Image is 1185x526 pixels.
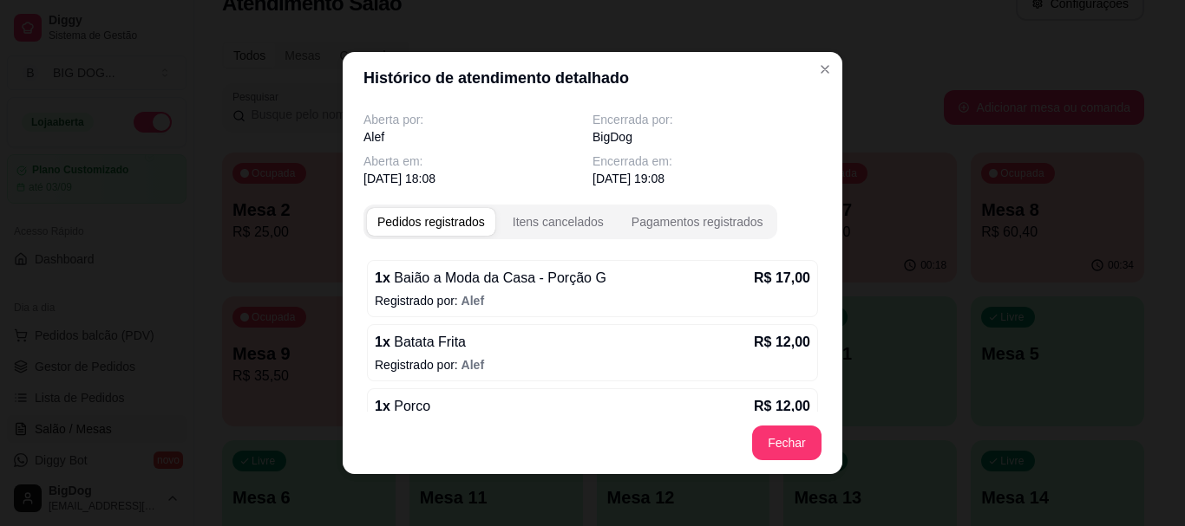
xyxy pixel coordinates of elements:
p: BigDog [592,128,822,146]
p: R$ 12,00 [754,332,810,353]
p: R$ 12,00 [754,396,810,417]
p: Encerrada em: [592,153,822,170]
span: Porco [390,399,430,413]
p: 1 x [375,268,606,289]
div: Pagamentos registrados [632,213,763,231]
p: Aberta em: [363,153,592,170]
p: 1 x [375,396,430,417]
span: Batata Frita [390,334,466,349]
div: Itens cancelados [513,213,604,231]
button: Fechar [752,425,822,460]
span: Alef [462,358,484,372]
header: Histórico de atendimento detalhado [343,52,842,104]
span: Baião a Moda da Casa - Porção G [390,270,606,285]
p: Aberta por: [363,111,592,128]
p: Encerrada por: [592,111,822,128]
p: Registrado por: [375,292,810,309]
p: [DATE] 18:08 [363,170,592,187]
span: Alef [462,294,484,308]
button: Close [811,55,839,83]
p: Registrado por: [375,356,810,373]
p: 1 x [375,332,466,353]
div: Pedidos registrados [377,213,485,231]
p: [DATE] 19:08 [592,170,822,187]
p: Alef [363,128,592,146]
p: R$ 17,00 [754,268,810,289]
